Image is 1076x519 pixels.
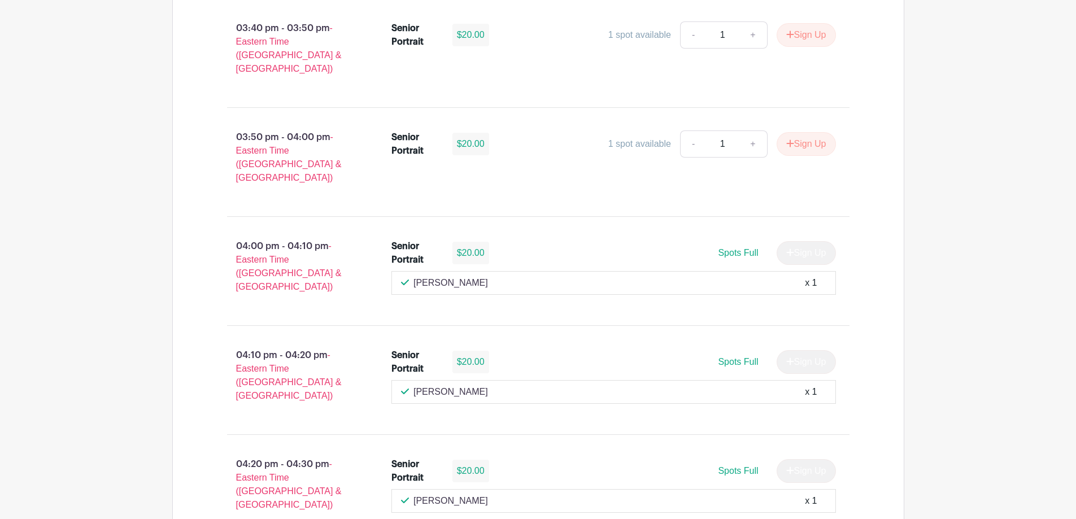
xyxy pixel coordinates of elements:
div: x 1 [805,494,817,508]
span: - Eastern Time ([GEOGRAPHIC_DATA] & [GEOGRAPHIC_DATA]) [236,350,342,400]
a: - [680,21,706,49]
div: x 1 [805,276,817,290]
p: [PERSON_NAME] [413,276,488,290]
a: + [739,21,767,49]
span: - Eastern Time ([GEOGRAPHIC_DATA] & [GEOGRAPHIC_DATA]) [236,23,342,73]
span: Spots Full [718,357,758,367]
span: - Eastern Time ([GEOGRAPHIC_DATA] & [GEOGRAPHIC_DATA]) [236,459,342,509]
span: - Eastern Time ([GEOGRAPHIC_DATA] & [GEOGRAPHIC_DATA]) [236,132,342,182]
p: 04:00 pm - 04:10 pm [209,235,374,298]
div: Senior Portrait [391,21,439,49]
span: Spots Full [718,466,758,476]
div: $20.00 [452,460,489,482]
div: Senior Portrait [391,130,439,158]
div: x 1 [805,385,817,399]
p: [PERSON_NAME] [413,494,488,508]
p: 04:20 pm - 04:30 pm [209,453,374,516]
div: $20.00 [452,24,489,46]
button: Sign Up [777,132,836,156]
div: $20.00 [452,351,489,373]
p: 03:50 pm - 04:00 pm [209,126,374,189]
div: 1 spot available [608,28,671,42]
div: Senior Portrait [391,239,439,267]
div: 1 spot available [608,137,671,151]
p: 03:40 pm - 03:50 pm [209,17,374,80]
div: $20.00 [452,242,489,264]
div: Senior Portrait [391,348,439,376]
p: [PERSON_NAME] [413,385,488,399]
div: $20.00 [452,133,489,155]
span: Spots Full [718,248,758,258]
p: 04:10 pm - 04:20 pm [209,344,374,407]
a: - [680,130,706,158]
span: - Eastern Time ([GEOGRAPHIC_DATA] & [GEOGRAPHIC_DATA]) [236,241,342,291]
button: Sign Up [777,23,836,47]
a: + [739,130,767,158]
div: Senior Portrait [391,457,439,485]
